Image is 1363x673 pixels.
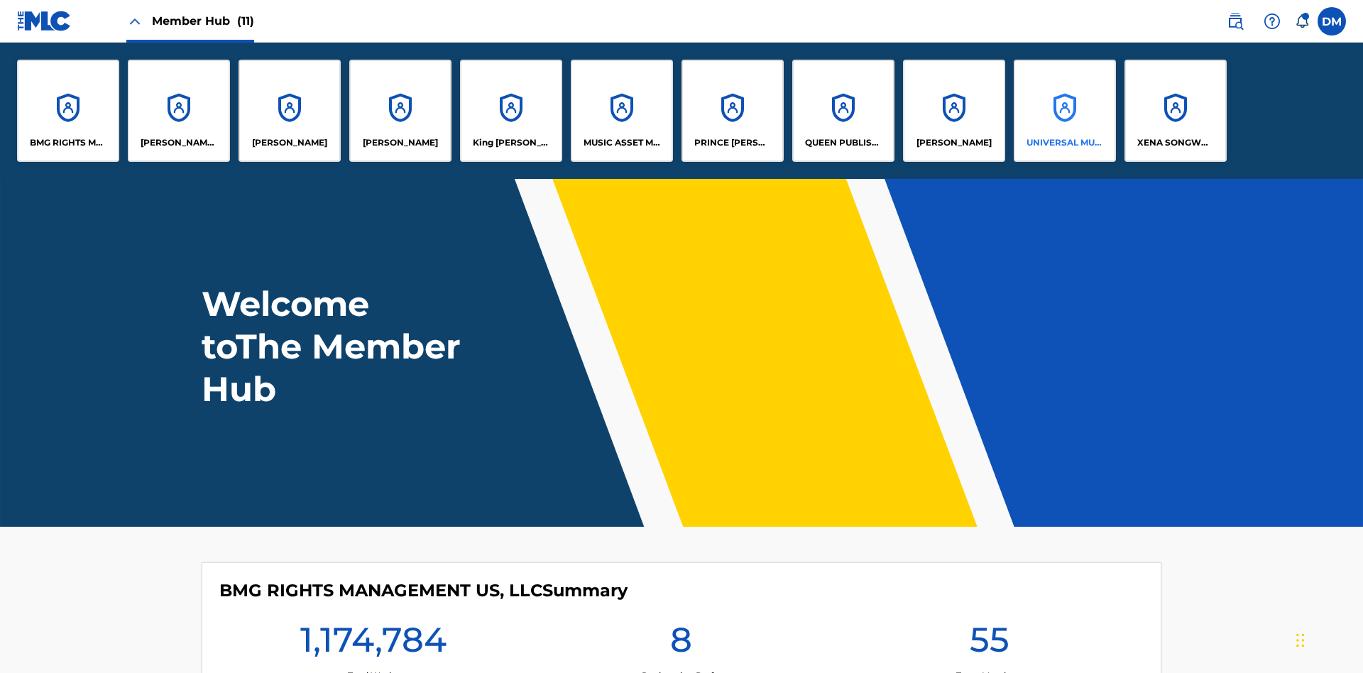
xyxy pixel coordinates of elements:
h1: 1,174,784 [300,618,447,669]
img: search [1227,13,1244,30]
p: PRINCE MCTESTERSON [694,136,772,149]
p: King McTesterson [473,136,550,149]
p: ELVIS COSTELLO [252,136,327,149]
p: MUSIC ASSET MANAGEMENT (MAM) [584,136,661,149]
img: MLC Logo [17,11,72,31]
h4: BMG RIGHTS MANAGEMENT US, LLC [219,580,628,601]
a: AccountsQUEEN PUBLISHA [792,60,894,162]
h1: 8 [670,618,692,669]
h1: 55 [970,618,1009,669]
p: XENA SONGWRITER [1137,136,1215,149]
a: AccountsXENA SONGWRITER [1124,60,1227,162]
a: Accounts[PERSON_NAME] SONGWRITER [128,60,230,162]
div: Drag [1296,619,1305,662]
img: help [1264,13,1281,30]
a: Accounts[PERSON_NAME] [349,60,451,162]
p: RONALD MCTESTERSON [916,136,992,149]
a: Accounts[PERSON_NAME] [903,60,1005,162]
p: UNIVERSAL MUSIC PUB GROUP [1027,136,1104,149]
img: Close [126,13,143,30]
span: Member Hub [152,13,254,29]
div: Notifications [1295,14,1309,28]
p: BMG RIGHTS MANAGEMENT US, LLC [30,136,107,149]
a: AccountsPRINCE [PERSON_NAME] [681,60,784,162]
a: AccountsUNIVERSAL MUSIC PUB GROUP [1014,60,1116,162]
iframe: Chat Widget [1292,605,1363,673]
a: AccountsBMG RIGHTS MANAGEMENT US, LLC [17,60,119,162]
span: (11) [237,14,254,28]
div: Help [1258,7,1286,35]
p: QUEEN PUBLISHA [805,136,882,149]
h1: Welcome to The Member Hub [202,283,467,410]
a: AccountsMUSIC ASSET MANAGEMENT (MAM) [571,60,673,162]
p: CLEO SONGWRITER [141,136,218,149]
a: Accounts[PERSON_NAME] [239,60,341,162]
p: EYAMA MCSINGER [363,136,438,149]
a: AccountsKing [PERSON_NAME] [460,60,562,162]
a: Public Search [1221,7,1249,35]
div: User Menu [1318,7,1346,35]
